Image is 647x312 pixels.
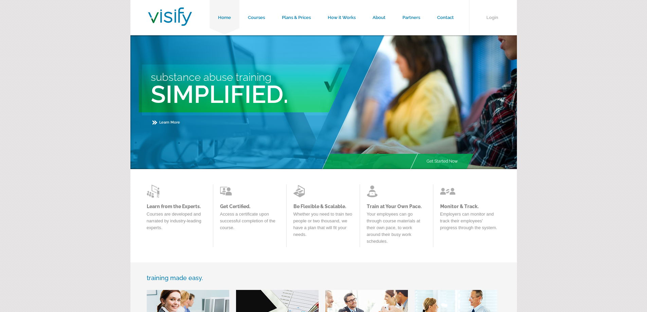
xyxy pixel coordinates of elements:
a: Get Started Now [418,154,466,169]
h3: Substance Abuse Training [151,71,387,83]
img: Learn from the Experts [147,184,162,198]
img: Visify Training [148,7,192,26]
img: Learn from the Experts [293,184,309,198]
a: Learn from the Experts. [147,204,206,209]
img: Main Image [321,35,517,169]
p: Your employees can go through course materials at their own pace, to work around their busy work ... [367,211,426,248]
a: Train at Your Own Pace. [367,204,426,209]
img: Learn from the Experts [440,184,455,198]
a: Get Certified. [220,204,280,209]
a: Monitor & Track. [440,204,500,209]
img: Learn from the Experts [220,184,235,198]
p: Courses are developed and narrated by industry-leading experts. [147,211,206,235]
a: Be Flexible & Scalable. [293,204,353,209]
p: Employers can monitor and track their employees' progress through the system. [440,211,500,235]
a: Visify Training [148,18,192,28]
p: Access a certificate upon successful completion of the course. [220,211,280,235]
a: Learn More [152,120,180,125]
h3: training made easy. [147,274,501,281]
h2: Simplified. [151,80,387,109]
img: Learn from the Experts [367,184,382,198]
p: Whether you need to train two people or two thousand, we have a plan that will fit your needs. [293,211,353,241]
